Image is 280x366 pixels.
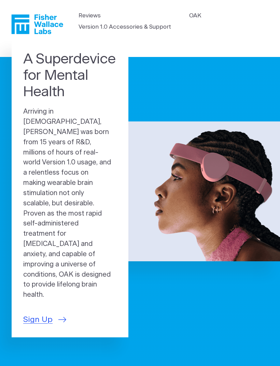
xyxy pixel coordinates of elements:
a: Reviews [79,11,101,20]
a: Version 1.0 Accessories & Support [79,23,171,31]
a: Fisher Wallace [11,14,63,34]
a: Sign Up [23,314,66,326]
span: Sign Up [23,314,53,326]
p: Arriving in [DEMOGRAPHIC_DATA], [PERSON_NAME] was born from 15 years of R&D, millions of hours of... [23,107,117,300]
h1: A Superdevice for Mental Health [23,51,117,100]
a: OAK [189,11,201,20]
